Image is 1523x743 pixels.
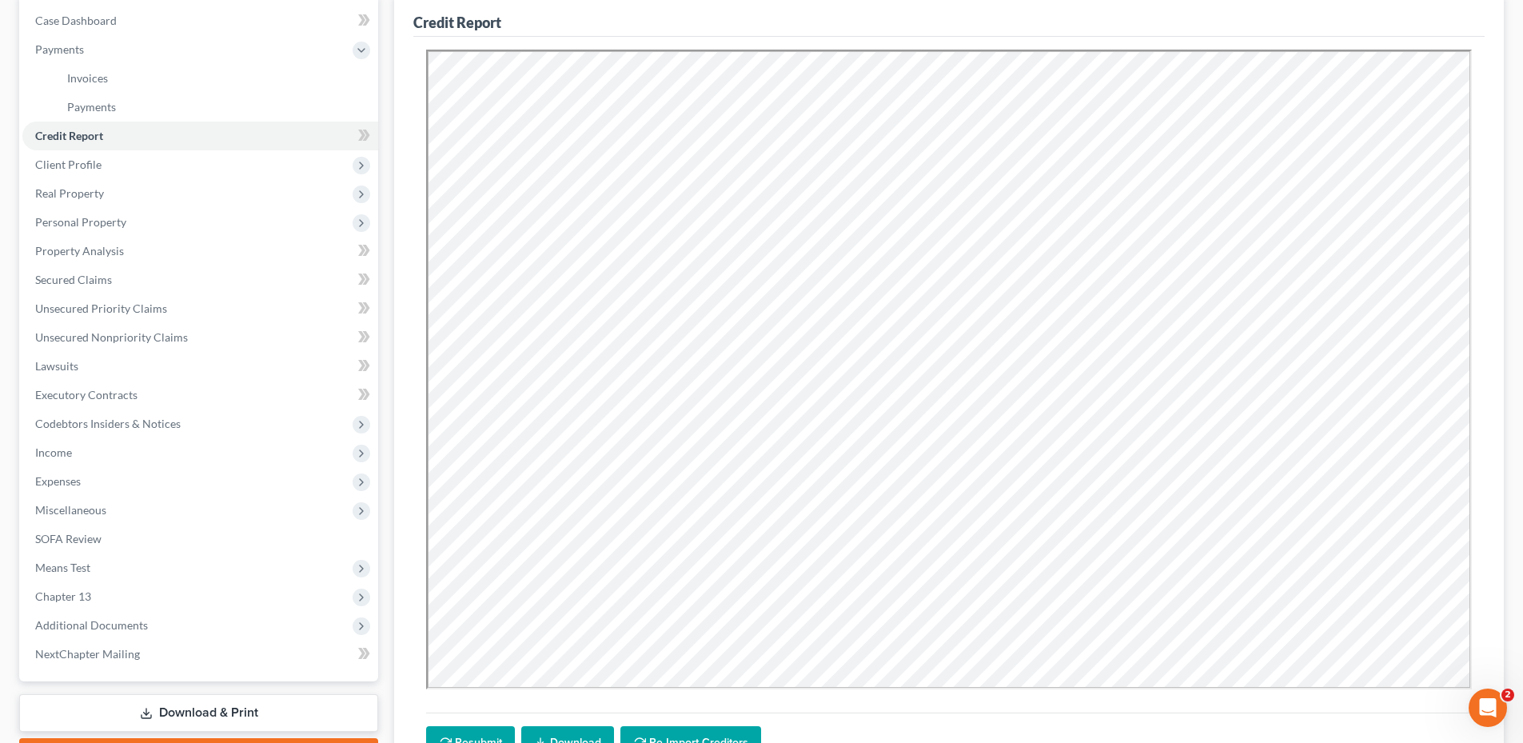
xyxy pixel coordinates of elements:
div: Credit Report [413,13,501,32]
a: Unsecured Nonpriority Claims [22,323,378,352]
span: Secured Claims [35,273,112,286]
iframe: Intercom live chat [1469,689,1507,727]
span: Lawsuits [35,359,78,373]
span: Real Property [35,186,104,200]
span: NextChapter Mailing [35,647,140,661]
span: Property Analysis [35,244,124,258]
span: 2 [1501,689,1514,701]
span: SOFA Review [35,532,102,545]
span: Personal Property [35,215,126,229]
span: Credit Report [35,129,103,142]
a: NextChapter Mailing [22,640,378,669]
span: Unsecured Nonpriority Claims [35,330,188,344]
span: Payments [67,100,116,114]
a: Property Analysis [22,237,378,266]
span: Additional Documents [35,618,148,632]
a: Invoices [54,64,378,93]
span: Expenses [35,474,81,488]
a: Unsecured Priority Claims [22,294,378,323]
a: Credit Report [22,122,378,150]
a: Secured Claims [22,266,378,294]
a: Download & Print [19,694,378,732]
span: Case Dashboard [35,14,117,27]
a: Executory Contracts [22,381,378,409]
span: Payments [35,42,84,56]
a: SOFA Review [22,525,378,553]
a: Payments [54,93,378,122]
a: Lawsuits [22,352,378,381]
span: Miscellaneous [35,503,106,517]
span: Client Profile [35,158,102,171]
span: Executory Contracts [35,388,138,401]
span: Unsecured Priority Claims [35,302,167,315]
span: Codebtors Insiders & Notices [35,417,181,430]
span: Invoices [67,71,108,85]
a: Case Dashboard [22,6,378,35]
span: Income [35,445,72,459]
span: Chapter 13 [35,589,91,603]
span: Means Test [35,561,90,574]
